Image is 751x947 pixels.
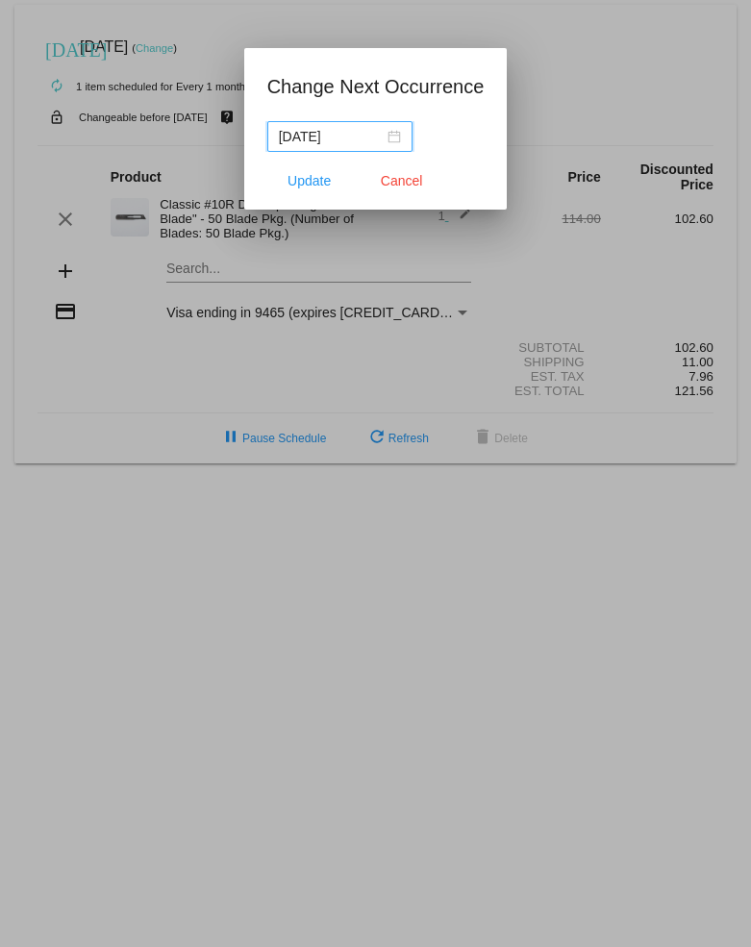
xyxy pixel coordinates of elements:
button: Close dialog [360,163,444,198]
input: Select date [279,126,384,147]
button: Update [267,163,352,198]
span: Update [288,173,331,188]
span: Cancel [381,173,423,188]
h1: Change Next Occurrence [267,71,485,102]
